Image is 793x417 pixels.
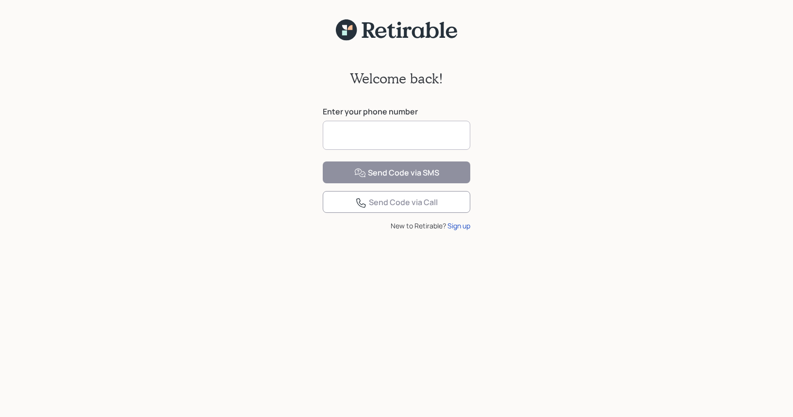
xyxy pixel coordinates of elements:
div: Send Code via Call [355,197,438,208]
label: Enter your phone number [323,106,470,117]
button: Send Code via Call [323,191,470,213]
div: Send Code via SMS [354,167,439,179]
div: New to Retirable? [323,221,470,231]
button: Send Code via SMS [323,161,470,183]
h2: Welcome back! [350,70,443,87]
div: Sign up [447,221,470,231]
